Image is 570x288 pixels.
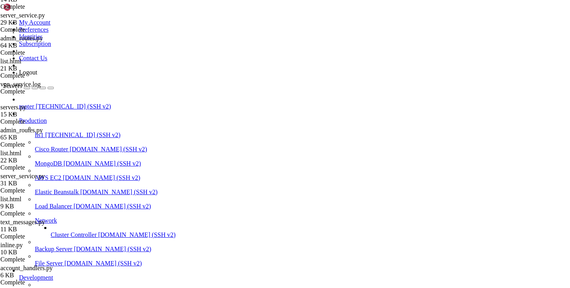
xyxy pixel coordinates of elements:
[3,43,466,50] x-row: System information as of [DATE]
[0,72,80,79] div: Complete
[0,141,80,148] div: Complete
[0,111,80,118] div: 15 KB
[3,201,466,208] x-row: root@hiplet-33900:~# systemctl restart vpn-admin
[3,141,466,148] x-row: To see these additional updates run: apt list --upgradable
[3,135,466,142] x-row: 49 updates can be applied immediately.
[3,89,466,95] x-row: * Strictly confined Kubernetes makes edge and IoT secure. Learn how MicroK8s
[0,203,80,210] div: 9 KB
[0,26,80,33] div: Complete
[0,88,80,95] div: Complete
[0,272,80,279] div: 6 KB
[0,196,80,210] span: list.html
[3,161,466,168] x-row: Learn more about enabling ESM Apps service at [URL][DOMAIN_NAME]
[0,104,26,111] span: servers.py
[0,150,21,156] span: list.html
[3,214,466,221] x-row: root@hiplet-33900:~#
[0,134,80,141] div: 65 KB
[0,187,80,194] div: Complete
[0,242,23,248] span: inline.py
[0,127,43,134] span: admin_routes.py
[3,181,466,188] x-row: *** System restart required ***
[0,58,80,72] span: list.html
[3,23,466,30] x-row: * Management: [URL][DOMAIN_NAME]
[3,69,466,76] x-row: Memory usage: 5% IPv4 address for ens3: [TECHNICAL_ID]
[0,256,80,263] div: Complete
[3,63,466,69] x-row: Usage of /: 2.5% of 231.44GB Users logged in: 0
[3,207,466,214] x-row: root@hiplet-33900:~# systemctl restart vpn-admin
[0,242,80,256] span: inline.py
[0,118,80,125] div: Complete
[3,109,466,115] x-row: [URL][DOMAIN_NAME]
[0,219,80,233] span: text_messages.py
[0,249,80,256] div: 10 KB
[0,265,80,279] span: account_handlers.py
[3,3,466,10] x-row: Welcome to Ubuntu 24.04.2 LTS (GNU/Linux 6.8.0-35-generic x86_64)
[3,76,466,82] x-row: Swap usage: 0%
[0,12,80,26] span: server_service.py
[3,56,466,63] x-row: System load: 0.88 Processes: 238
[0,3,80,10] div: Complete
[0,81,41,88] span: vpn_service.log
[0,279,80,286] div: Complete
[0,12,45,19] span: server_service.py
[73,214,76,221] div: (21, 32)
[3,154,466,161] x-row: 1 additional security update can be applied with ESM Apps.
[0,210,80,217] div: Complete
[3,194,466,201] x-row: root@hiplet-33900:~# systemctl restart vpn-admin
[3,30,466,36] x-row: * Support: [URL][DOMAIN_NAME]
[0,49,80,56] div: Complete
[0,173,45,179] span: server_service.py
[3,16,466,23] x-row: * Documentation: [URL][DOMAIN_NAME]
[0,150,80,164] span: list.html
[3,95,466,102] x-row: just raised the bar for easy, resilient and secure K8s cluster deployment.
[0,164,80,171] div: Complete
[0,35,43,42] span: admin_routes.py
[0,65,80,72] div: 21 KB
[0,157,80,164] div: 22 KB
[0,233,80,240] div: Complete
[0,226,80,233] div: 11 KB
[0,42,80,49] div: 64 KB
[0,35,80,49] span: admin_routes.py
[0,127,80,141] span: admin_routes.py
[3,122,466,128] x-row: Expanded Security Maintenance for Applications is not enabled.
[0,196,21,202] span: list.html
[0,104,80,118] span: servers.py
[0,180,80,187] div: 31 KB
[0,219,45,225] span: text_messages.py
[3,188,466,195] x-row: Last login: [DATE] from [TECHNICAL_ID]
[0,265,53,271] span: account_handlers.py
[0,58,21,65] span: list.html
[0,19,80,26] div: 29 KB
[0,173,80,187] span: server_service.py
